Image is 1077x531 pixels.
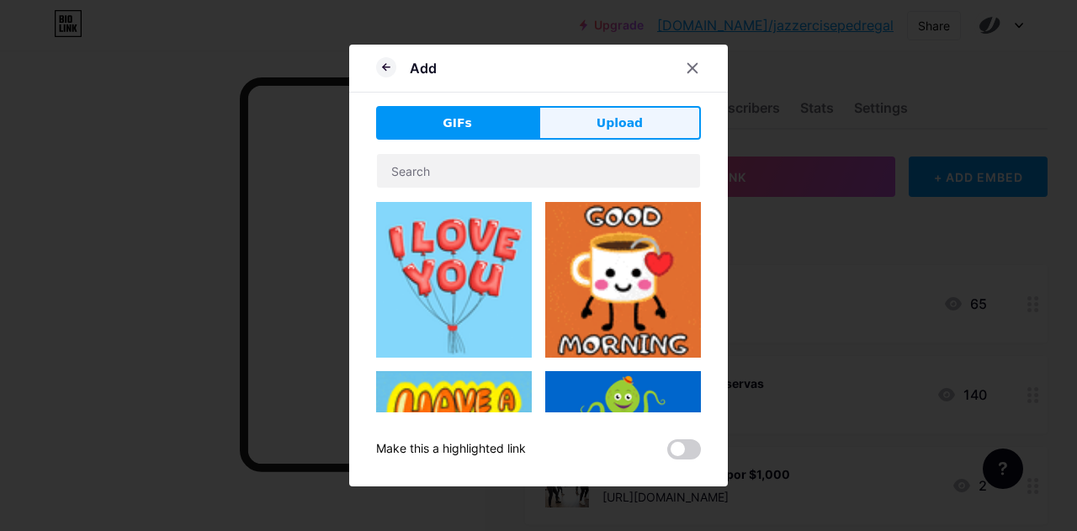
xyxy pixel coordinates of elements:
[377,154,700,188] input: Search
[545,371,701,496] img: Gihpy
[597,114,643,132] span: Upload
[376,106,538,140] button: GIFs
[538,106,701,140] button: Upload
[410,58,437,78] div: Add
[376,371,532,527] img: Gihpy
[376,439,526,459] div: Make this a highlighted link
[376,202,532,358] img: Gihpy
[443,114,472,132] span: GIFs
[545,202,701,358] img: Gihpy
